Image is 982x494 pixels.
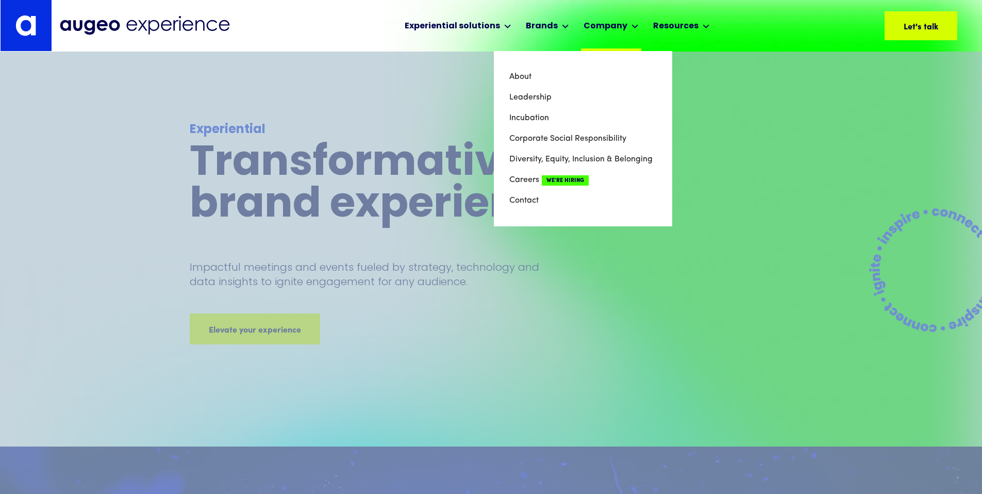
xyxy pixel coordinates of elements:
[15,15,36,36] img: Augeo's "a" monogram decorative logo in white.
[526,20,558,32] div: Brands
[405,20,500,32] div: Experiential solutions
[509,170,657,190] a: CareersWe're Hiring
[542,175,589,186] span: We're Hiring
[509,128,657,149] a: Corporate Social Responsibility
[509,108,657,128] a: Incubation
[494,51,672,226] nav: Company
[509,87,657,108] a: Leadership
[509,149,657,170] a: Diversity, Equity, Inclusion & Belonging
[509,190,657,211] a: Contact
[509,67,657,87] a: About
[584,20,627,32] div: Company
[653,20,698,32] div: Resources
[885,11,957,40] a: Let's talk
[60,16,230,35] img: Augeo Experience business unit full logo in midnight blue.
